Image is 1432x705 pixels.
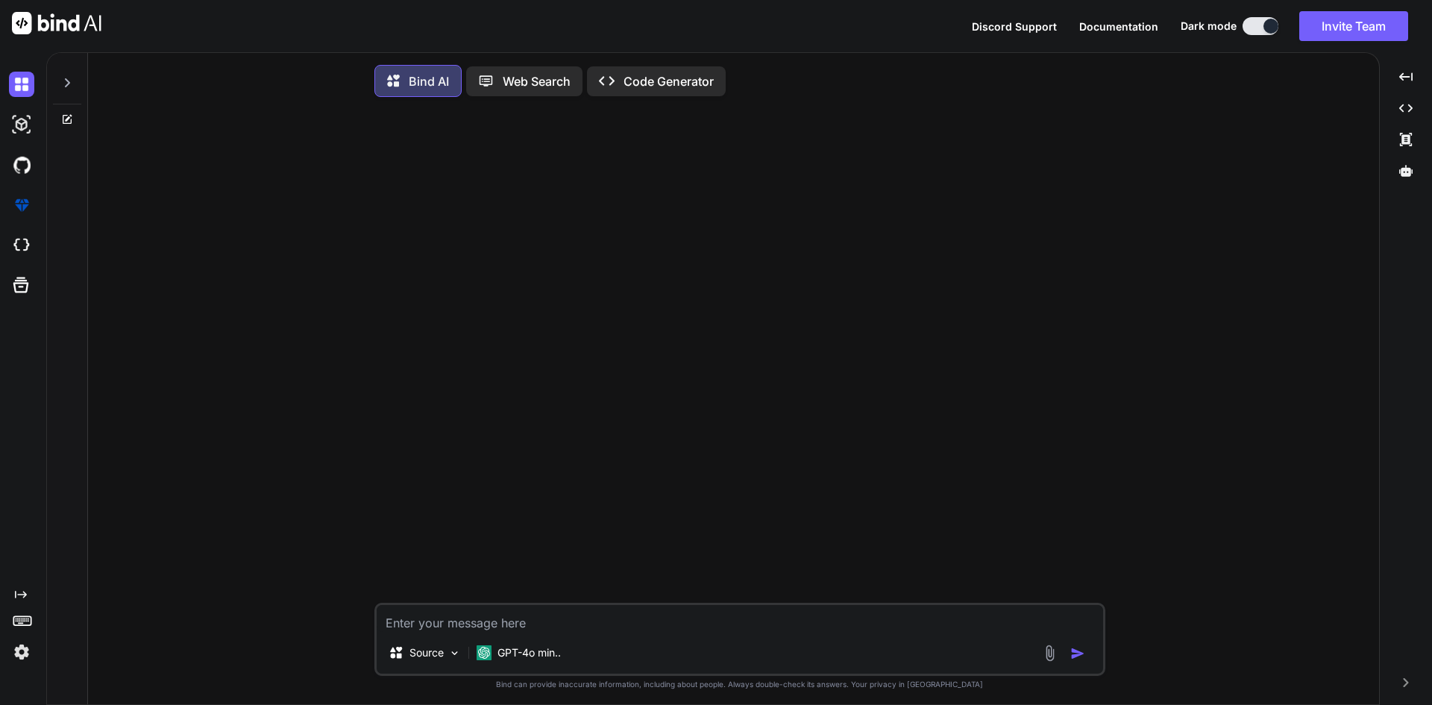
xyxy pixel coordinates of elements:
[9,72,34,97] img: darkChat
[477,645,492,660] img: GPT-4o mini
[374,679,1105,690] p: Bind can provide inaccurate information, including about people. Always double-check its answers....
[1041,645,1058,662] img: attachment
[9,233,34,258] img: cloudideIcon
[1070,646,1085,661] img: icon
[497,645,561,660] p: GPT-4o min..
[9,152,34,178] img: githubDark
[448,647,461,659] img: Pick Models
[1079,19,1158,34] button: Documentation
[409,72,449,90] p: Bind AI
[1181,19,1237,34] span: Dark mode
[503,72,571,90] p: Web Search
[9,112,34,137] img: darkAi-studio
[9,192,34,218] img: premium
[9,639,34,665] img: settings
[1299,11,1408,41] button: Invite Team
[972,20,1057,33] span: Discord Support
[12,12,101,34] img: Bind AI
[972,19,1057,34] button: Discord Support
[624,72,714,90] p: Code Generator
[409,645,444,660] p: Source
[1079,20,1158,33] span: Documentation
